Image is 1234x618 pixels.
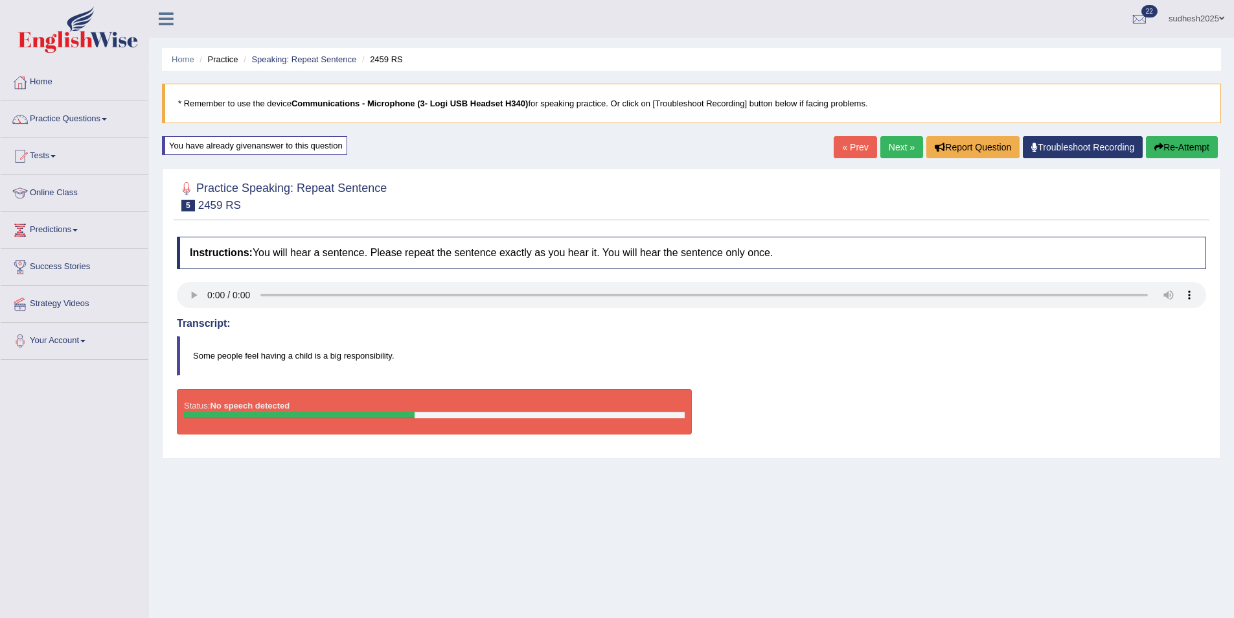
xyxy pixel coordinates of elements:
a: Speaking: Repeat Sentence [251,54,356,64]
blockquote: Some people feel having a child is a big responsibility. [177,336,1206,375]
a: Your Account [1,323,148,355]
a: Success Stories [1,249,148,281]
span: 22 [1141,5,1158,18]
h2: Practice Speaking: Repeat Sentence [177,179,387,211]
a: Next » [880,136,923,158]
a: Home [1,64,148,97]
a: Home [172,54,194,64]
a: Predictions [1,212,148,244]
div: You have already given answer to this question [162,136,347,155]
h4: You will hear a sentence. Please repeat the sentence exactly as you hear it. You will hear the se... [177,237,1206,269]
a: Tests [1,138,148,171]
b: Instructions: [190,247,253,258]
strong: No speech detected [210,401,290,410]
div: Status: [177,389,692,434]
button: Re-Attempt [1146,136,1218,158]
small: 2459 RS [198,199,241,211]
li: 2459 RS [359,53,403,65]
h4: Transcript: [177,318,1206,329]
b: Communications - Microphone (3- Logi USB Headset H340) [291,99,529,108]
a: Online Class [1,175,148,208]
a: Practice Questions [1,101,148,134]
a: « Prev [834,136,876,158]
blockquote: * Remember to use the device for speaking practice. Or click on [Troubleshoot Recording] button b... [162,84,1221,123]
span: 5 [181,200,195,211]
a: Strategy Videos [1,286,148,318]
li: Practice [196,53,238,65]
a: Troubleshoot Recording [1023,136,1143,158]
button: Report Question [926,136,1020,158]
